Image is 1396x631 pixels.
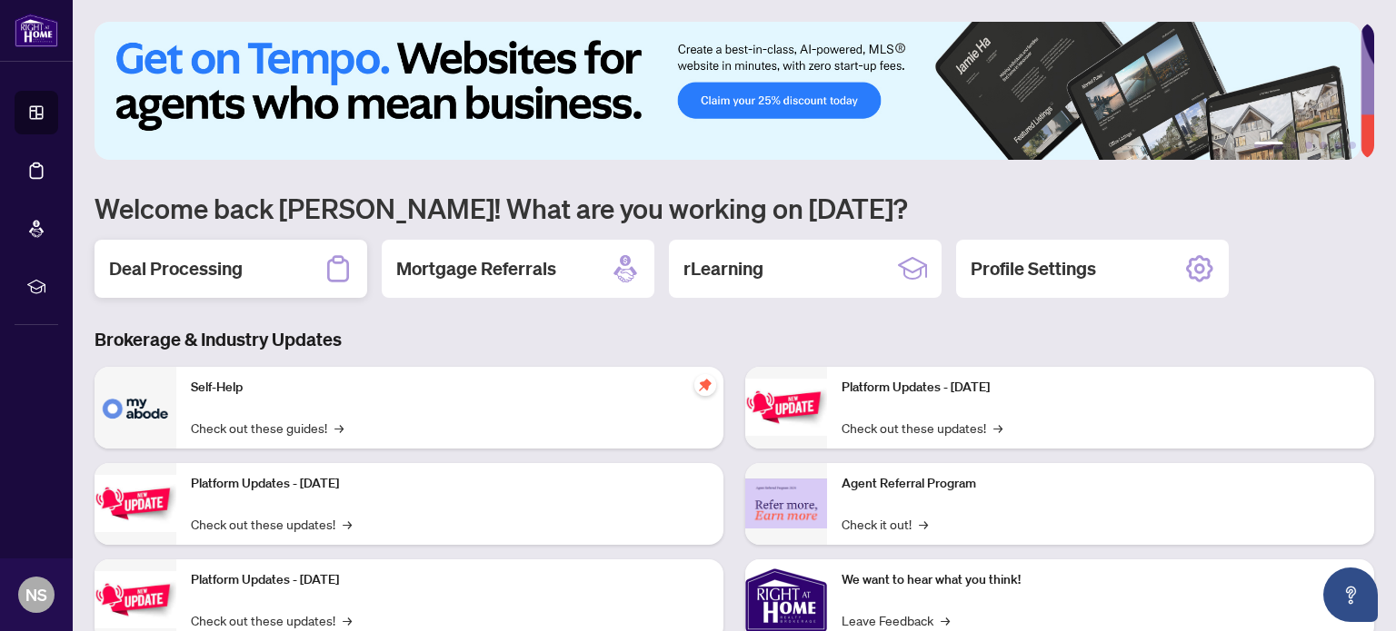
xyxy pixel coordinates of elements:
span: → [993,418,1002,438]
p: Platform Updates - [DATE] [191,474,709,494]
a: Leave Feedback→ [842,610,950,630]
img: Slide 0 [95,22,1361,160]
span: → [334,418,344,438]
p: Platform Updates - [DATE] [842,378,1360,398]
p: Agent Referral Program [842,474,1360,494]
a: Check out these updates!→ [191,514,352,534]
a: Check out these updates!→ [191,610,352,630]
h2: Mortgage Referrals [396,256,556,281]
img: Agent Referral Program [745,478,827,528]
a: Check out these guides!→ [191,418,344,438]
span: → [343,610,352,630]
p: Self-Help [191,378,709,398]
h1: Welcome back [PERSON_NAME]! What are you working on [DATE]? [95,191,1374,225]
span: → [941,610,950,630]
h3: Brokerage & Industry Updates [95,327,1374,352]
h2: rLearning [683,256,763,281]
button: 3 [1305,142,1312,149]
span: NS [25,582,47,607]
button: 2 [1291,142,1298,149]
span: pushpin [694,374,716,396]
span: → [919,514,928,534]
img: Platform Updates - September 16, 2025 [95,475,176,532]
span: → [343,514,352,534]
button: Open asap [1323,567,1378,622]
img: logo [15,14,58,47]
button: 6 [1349,142,1356,149]
h2: Deal Processing [109,256,243,281]
button: 4 [1320,142,1327,149]
h2: Profile Settings [971,256,1096,281]
img: Self-Help [95,367,176,449]
a: Check out these updates!→ [842,418,1002,438]
img: Platform Updates - July 21, 2025 [95,571,176,628]
p: We want to hear what you think! [842,570,1360,590]
a: Check it out!→ [842,514,928,534]
img: Platform Updates - June 23, 2025 [745,379,827,436]
button: 1 [1254,142,1283,149]
p: Platform Updates - [DATE] [191,570,709,590]
button: 5 [1334,142,1341,149]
